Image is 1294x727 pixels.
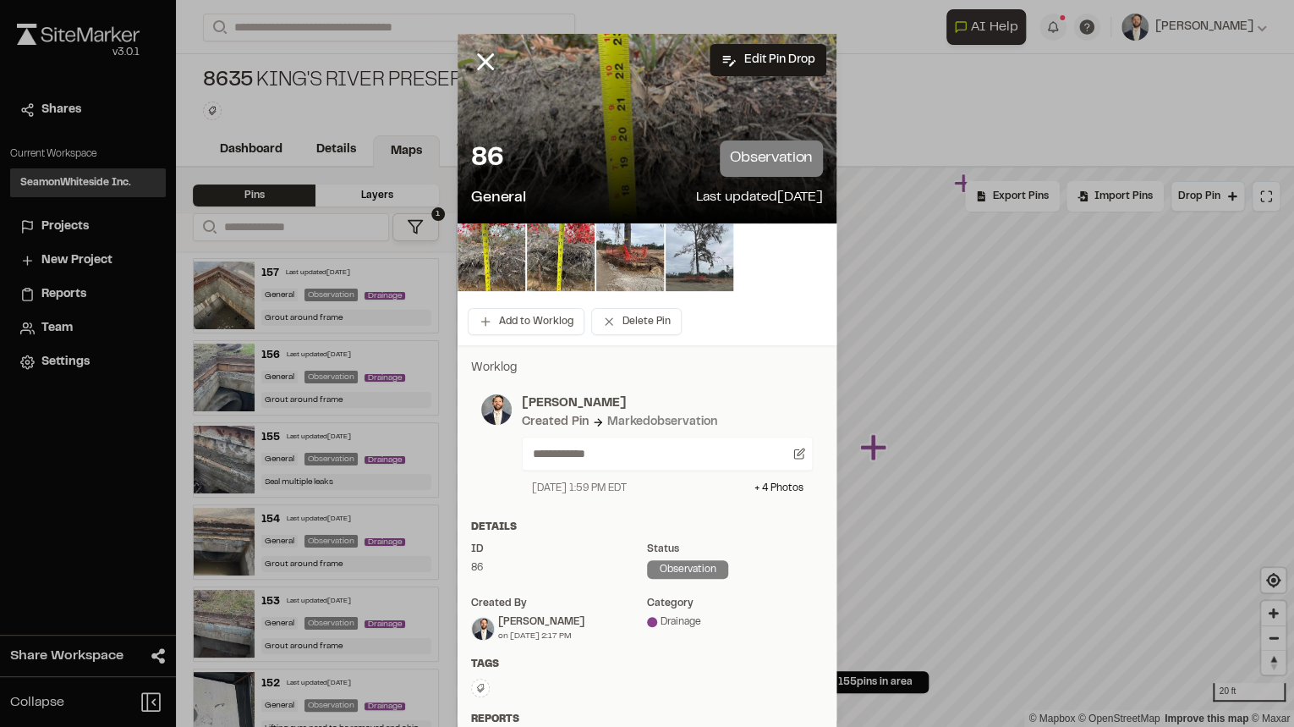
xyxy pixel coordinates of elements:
[720,140,823,177] p: observation
[471,560,647,576] div: 86
[522,413,589,432] div: Created Pin
[596,223,664,291] img: file
[471,142,503,176] p: 86
[468,308,584,335] button: Add to Worklog
[472,618,494,640] img: Douglas Jennings
[527,223,595,291] img: file
[532,481,627,496] div: [DATE] 1:59 PM EDT
[471,542,647,557] div: ID
[458,223,525,291] img: file
[471,679,490,697] button: Edit Tags
[666,223,733,291] img: file
[471,520,823,535] div: Details
[498,630,584,642] div: on [DATE] 2:17 PM
[647,614,823,630] div: Drainage
[696,187,823,210] p: Last updated [DATE]
[754,481,803,496] div: + 4 Photo s
[471,187,526,210] p: General
[471,712,823,727] div: Reports
[591,308,682,335] button: Delete Pin
[471,657,823,672] div: Tags
[498,614,584,630] div: [PERSON_NAME]
[647,560,728,579] div: observation
[481,394,512,425] img: photo
[647,596,823,611] div: category
[522,394,813,413] p: [PERSON_NAME]
[471,596,647,611] div: Created by
[471,359,823,377] p: Worklog
[607,413,717,432] div: Marked observation
[647,542,823,557] div: Status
